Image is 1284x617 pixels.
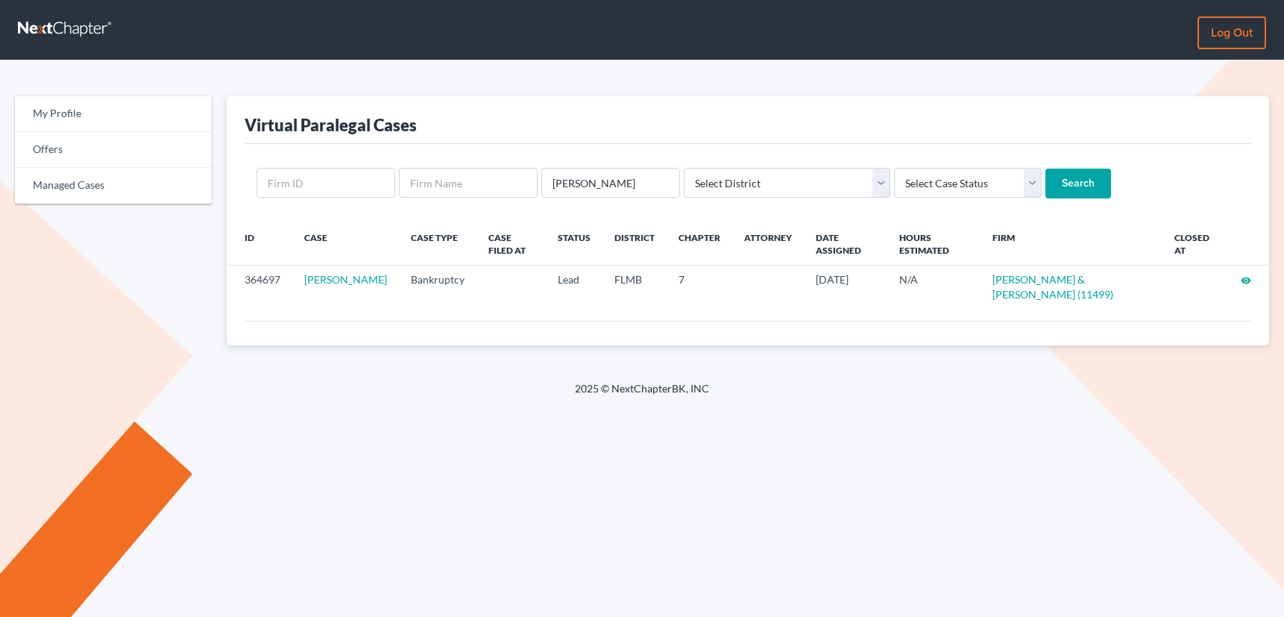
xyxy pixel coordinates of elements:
td: 364697 [227,266,292,309]
td: N/A [887,266,981,309]
th: Case Type [399,222,476,266]
th: Case Filed At [476,222,547,266]
th: Firm [981,222,1163,266]
i: visibility [1241,275,1251,286]
th: Status [546,222,602,266]
a: [PERSON_NAME] & [PERSON_NAME] (11499) [992,273,1113,301]
td: FLMB [602,266,667,309]
input: Search [1045,169,1111,198]
th: Date Assigned [804,222,887,266]
td: [DATE] [804,266,887,309]
th: Attorney [732,222,804,266]
a: Offers [15,132,212,168]
th: Case [292,222,399,266]
th: Chapter [667,222,732,266]
a: Log out [1198,16,1266,49]
th: ID [227,222,292,266]
th: Hours Estimated [887,222,981,266]
td: Lead [546,266,602,309]
a: My Profile [15,96,212,132]
input: Enter search terms... [541,168,680,198]
td: Bankruptcy [399,266,476,309]
input: Firm ID [257,168,395,198]
input: Firm Name [399,168,538,198]
td: 7 [667,266,732,309]
a: visibility [1241,273,1251,286]
th: Closed at [1162,222,1229,266]
th: District [602,222,667,266]
a: [PERSON_NAME] [304,273,387,286]
div: Virtual Paralegal Cases [245,114,417,136]
a: Managed Cases [15,168,212,204]
div: 2025 © NextChapterBK, INC [217,381,1067,408]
